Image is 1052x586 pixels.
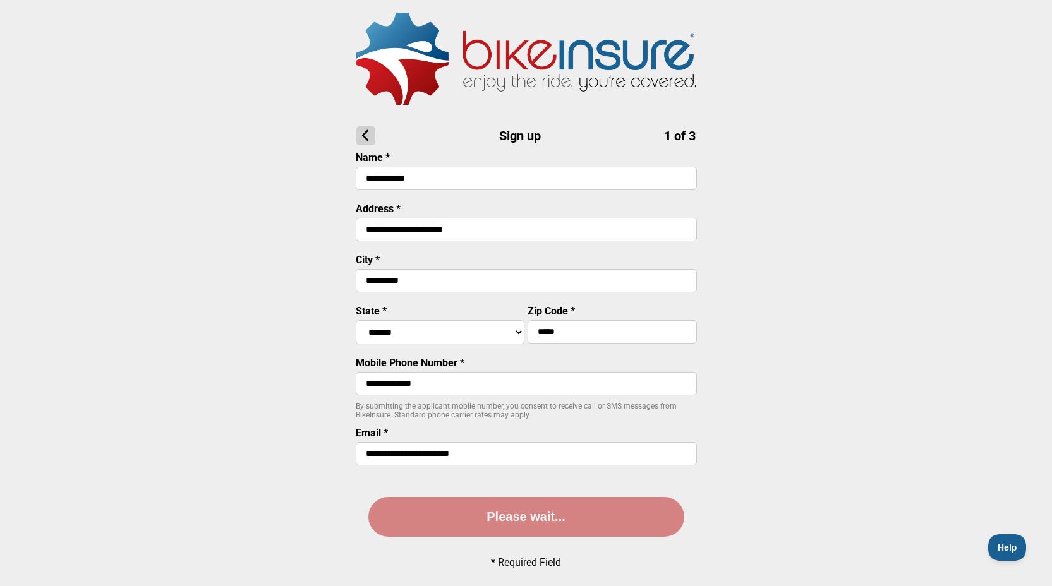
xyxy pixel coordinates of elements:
p: * Required Field [491,556,561,568]
label: Zip Code * [528,305,575,317]
label: Address * [356,203,401,215]
label: Name * [356,152,390,164]
label: Email * [356,427,388,439]
label: City * [356,254,380,266]
h1: Sign up [356,126,696,145]
p: By submitting the applicant mobile number, you consent to receive call or SMS messages from BikeI... [356,402,697,419]
label: Mobile Phone Number * [356,357,464,369]
iframe: Toggle Customer Support [988,534,1027,561]
label: State * [356,305,387,317]
span: 1 of 3 [664,128,696,143]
